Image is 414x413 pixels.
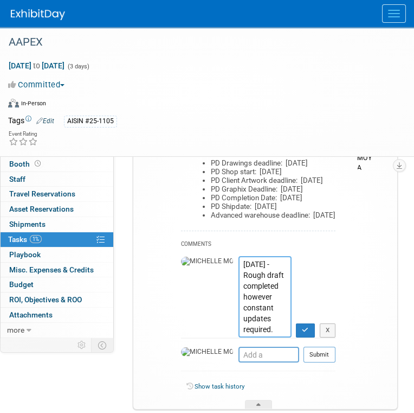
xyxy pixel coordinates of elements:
[9,189,75,198] span: Travel Reservations
[9,280,34,289] span: Budget
[11,9,65,20] img: ExhibitDay
[211,176,335,185] li: PD Client Artwork deadline: [DATE]
[8,235,42,244] span: Tasks
[8,97,392,113] div: Event Format
[33,160,43,168] span: Booth not reserved yet
[9,160,43,168] span: Booth
[211,159,335,168] li: PD Drawings deadline: [DATE]
[9,310,53,319] span: Attachments
[8,115,54,128] td: Tags
[8,99,19,107] img: Format-Inperson.png
[73,338,92,352] td: Personalize Event Tab Strip
[5,33,392,52] div: AAPEX
[1,277,113,292] a: Budget
[1,157,113,171] a: Booth
[211,202,335,211] li: PD Shipdate: [DATE]
[30,235,42,243] span: 1%
[211,168,335,176] li: PD Shop start: [DATE]
[181,257,233,266] img: MICHELLE MOYA
[1,323,113,338] a: more
[1,263,113,277] a: Misc. Expenses & Credits
[9,175,25,183] span: Staff
[195,383,244,390] a: Show task history
[1,247,113,262] a: Playbook
[1,172,113,187] a: Staff
[9,205,74,213] span: Asset Reservations
[64,116,117,127] div: AISIN #25-1105
[92,338,114,352] td: Toggle Event Tabs
[1,187,113,201] a: Travel Reservations
[211,185,335,194] li: PD Graphix Deadline: [DATE]
[1,293,113,307] a: ROI, Objectives & ROO
[211,211,335,220] li: Advanced warehouse deadline: [DATE]
[9,220,46,228] span: Shipments
[303,347,335,363] button: Submit
[1,217,113,232] a: Shipments
[181,239,335,251] div: COMMENTS
[211,194,335,202] li: PD Completion Date: [DATE]
[1,308,113,322] a: Attachments
[36,117,54,125] a: Edit
[31,61,42,70] span: to
[67,63,89,70] span: (3 days)
[7,326,24,334] span: more
[1,232,113,247] a: Tasks1%
[1,202,113,217] a: Asset Reservations
[382,4,406,23] button: Menu
[320,323,336,338] button: X
[238,256,292,337] textarea: [DATE] - Rough draft completed however constant updates required. Per EM, hold tight on workorder...
[9,295,82,304] span: ROI, Objectives & ROO
[8,61,65,71] span: [DATE] [DATE]
[9,265,94,274] span: Misc. Expenses & Credits
[9,250,41,259] span: Playbook
[21,99,46,107] div: In-Person
[181,347,233,357] img: MICHELLE MOYA
[8,79,69,91] button: Committed
[9,131,38,137] div: Event Rating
